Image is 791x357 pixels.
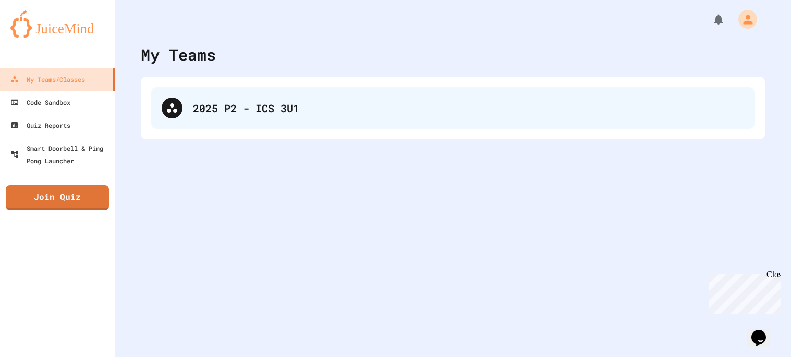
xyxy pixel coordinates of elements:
[693,10,727,28] div: My Notifications
[10,96,70,109] div: Code Sandbox
[4,4,72,66] div: Chat with us now!Close
[10,10,104,38] img: logo-orange.svg
[141,43,216,66] div: My Teams
[10,119,70,132] div: Quiz Reports
[10,142,111,167] div: Smart Doorbell & Ping Pong Launcher
[193,100,744,116] div: 2025 P2 - ICS 3U1
[151,87,755,129] div: 2025 P2 - ICS 3U1
[6,185,109,210] a: Join Quiz
[704,270,781,314] iframe: chat widget
[10,73,85,86] div: My Teams/Classes
[747,315,781,347] iframe: chat widget
[727,7,760,31] div: My Account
